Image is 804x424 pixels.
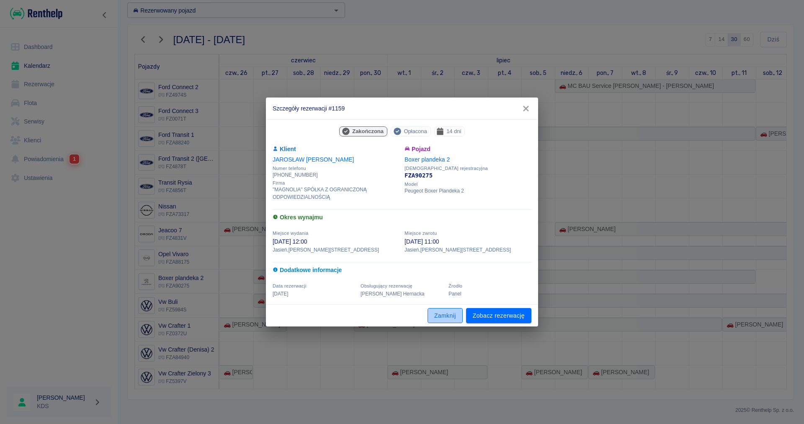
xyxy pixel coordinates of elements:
[361,290,443,298] p: [PERSON_NAME] Hernacka
[266,98,538,119] h2: Szczegóły rezerwacji #1159
[405,246,531,254] p: Jasień , [PERSON_NAME][STREET_ADDRESS]
[349,127,387,136] span: Zakończona
[361,283,412,288] span: Obsługujący rezerwację
[405,187,531,195] p: Peugeot Boxer Plandeka 2
[273,283,307,288] span: Data rezerwacji
[405,171,531,180] p: FZA90275
[405,182,531,187] span: Model
[405,231,437,236] span: Miejsce zwrotu
[443,127,464,136] span: 14 dni
[428,308,463,324] button: Zamknij
[273,145,399,154] h6: Klient
[405,166,531,171] span: [DEMOGRAPHIC_DATA] rejestracyjna
[405,156,450,163] a: Boxer plandeka 2
[466,308,531,324] a: Zobacz rezerwację
[273,290,356,298] p: [DATE]
[448,290,531,298] p: Panel
[273,166,399,171] span: Numer telefonu
[273,171,399,179] p: [PHONE_NUMBER]
[448,283,462,288] span: Żrodło
[273,246,399,254] p: Jasień , [PERSON_NAME][STREET_ADDRESS]
[405,237,531,246] p: [DATE] 11:00
[273,231,309,236] span: Miejsce wydania
[273,266,531,275] h6: Dodatkowe informacje
[273,156,354,163] a: JAROSŁAW [PERSON_NAME]
[273,180,399,186] span: Firma
[405,145,531,154] h6: Pojazd
[400,127,430,136] span: Opłacona
[273,186,399,201] p: "MAGNOLIA" SPÓŁKA Z OGRANICZONĄ ODPOWIEDZIALNOŚCIĄ
[273,237,399,246] p: [DATE] 12:00
[273,213,531,222] h6: Okres wynajmu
